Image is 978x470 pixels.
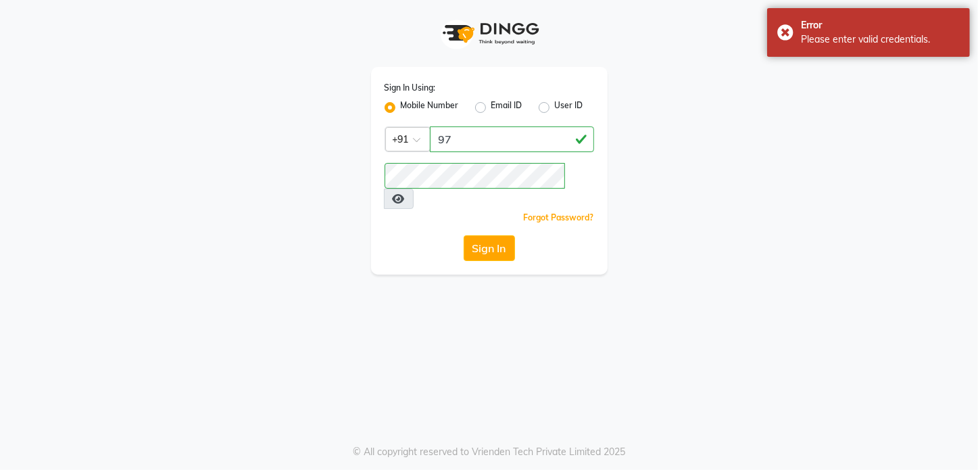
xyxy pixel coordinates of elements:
input: Username [385,163,565,189]
label: Mobile Number [401,99,459,116]
label: Email ID [491,99,522,116]
label: User ID [555,99,583,116]
img: logo1.svg [435,14,543,53]
div: Error [801,18,960,32]
div: Please enter valid credentials. [801,32,960,47]
input: Username [430,126,594,152]
a: Forgot Password? [524,212,594,222]
button: Sign In [464,235,515,261]
label: Sign In Using: [385,82,436,94]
